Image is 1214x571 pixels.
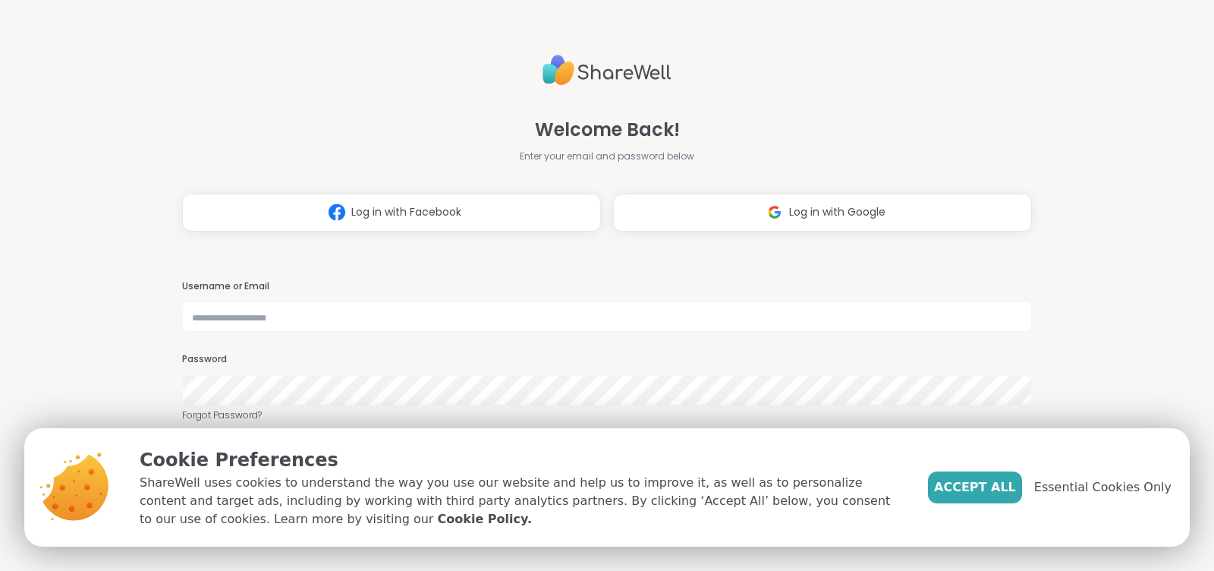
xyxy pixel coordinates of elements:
img: ShareWell Logomark [322,198,351,226]
span: Enter your email and password below [520,150,694,163]
button: Log in with Facebook [182,194,601,232]
span: Log in with Facebook [351,204,461,220]
span: Accept All [934,478,1016,497]
span: Log in with Google [789,204,885,220]
p: ShareWell uses cookies to understand the way you use our website and help us to improve it, as we... [140,474,904,528]
img: ShareWell Logomark [760,198,789,226]
button: Log in with Google [613,194,1032,232]
span: Essential Cookies Only [1034,478,1172,497]
h3: Username or Email [182,280,1032,293]
a: Cookie Policy. [438,510,532,528]
img: ShareWell Logo [543,49,671,92]
p: Cookie Preferences [140,446,904,474]
span: Welcome Back! [535,116,680,144]
button: Accept All [928,472,1022,503]
a: Forgot Password? [182,409,1032,422]
h3: Password [182,353,1032,366]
